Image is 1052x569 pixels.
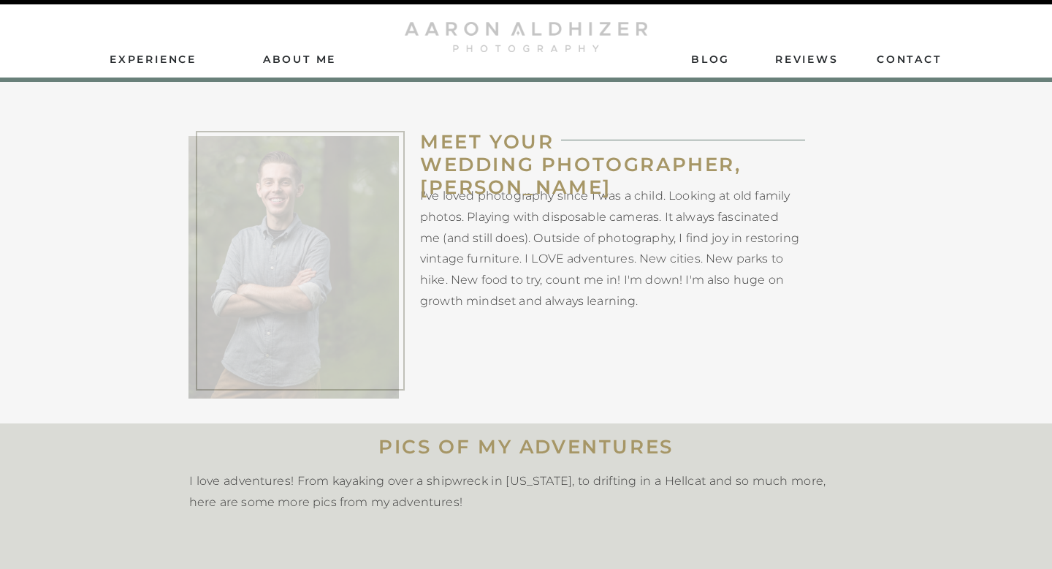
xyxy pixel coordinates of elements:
[420,186,799,309] p: I've loved photography since I was a child. Looking at old family photos. Playing with disposable...
[877,52,942,65] a: contact
[248,52,351,65] a: AbouT ME
[691,52,729,65] a: Blog
[775,52,841,65] a: ReviEws
[189,471,826,510] p: I love adventures! From kayaking over a shipwreck in [US_STATE], to drifting in a Hellcat and so ...
[110,52,199,65] a: Experience
[420,131,842,186] h1: MEET YOUR WEDDING PHOTOGRAPHER, [PERSON_NAME]
[88,436,964,459] h1: PICS OF MY ADVENTURES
